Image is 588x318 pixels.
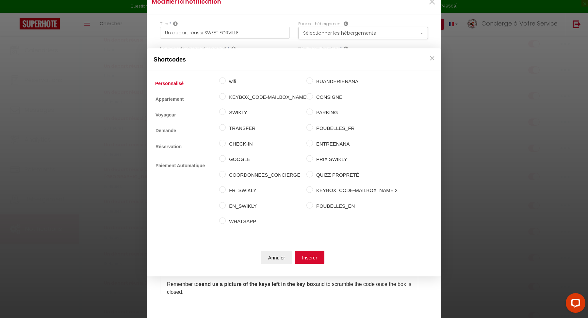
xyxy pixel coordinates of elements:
button: Close [427,52,437,65]
label: SWIKLY [226,109,306,116]
a: Paiement Automatique [152,159,208,171]
label: FR_SWIKLY [226,186,306,194]
label: QUIZZ PROPRETÉ [313,171,398,179]
a: Personnalisé [152,78,187,89]
button: Insérer [295,251,325,264]
label: WHATSAPP [226,218,306,225]
label: CONSIGNE [313,93,398,101]
label: KEYBOX_CODE-MAILBOX_NAME [226,93,306,101]
button: Annuler [261,251,292,264]
label: POUBELLES_EN [313,202,398,210]
label: GOOGLE [226,155,306,163]
label: PRIX SWIKLY [313,155,398,163]
label: CHECK-IN [226,140,306,148]
label: COORDONNEES_CONCIERGE [226,171,306,179]
label: BUANDERIENANA [313,78,398,85]
a: Appartement [152,93,187,105]
a: Demande [152,124,180,137]
label: KEYBOX_CODE-MAILBOX_NAME 2 [313,186,398,194]
iframe: LiveChat chat widget [561,291,588,318]
div: Shortcodes [147,48,441,71]
label: TRANSFER [226,124,306,132]
label: POUBELLES_FR [313,124,398,132]
a: Voyageur [152,108,180,121]
label: PARKING [313,109,398,116]
label: wifi [226,78,306,85]
label: EN_SWIKLY [226,202,306,210]
label: ENTREENANA [313,140,398,148]
a: Réservation [152,140,185,152]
